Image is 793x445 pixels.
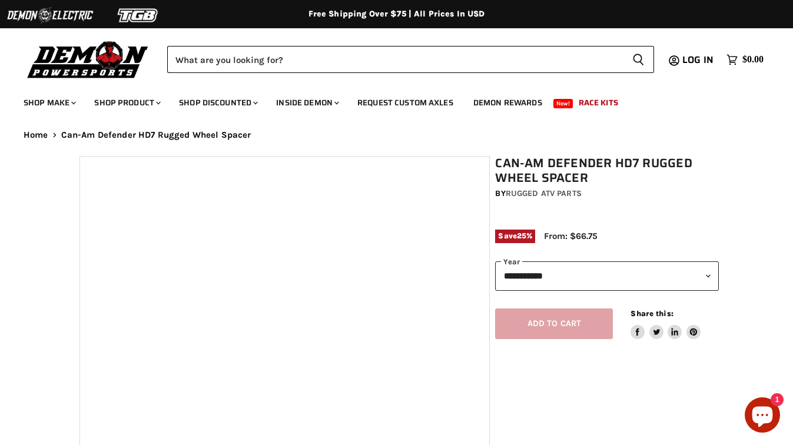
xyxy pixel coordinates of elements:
[267,91,346,115] a: Inside Demon
[570,91,627,115] a: Race Kits
[506,188,582,198] a: Rugged ATV Parts
[741,397,784,436] inbox-online-store-chat: Shopify online store chat
[85,91,168,115] a: Shop Product
[682,52,714,67] span: Log in
[495,261,719,290] select: year
[170,91,265,115] a: Shop Discounted
[15,91,83,115] a: Shop Make
[349,91,462,115] a: Request Custom Axles
[24,38,152,80] img: Demon Powersports
[167,46,623,73] input: Search
[94,4,183,26] img: TGB Logo 2
[24,130,48,140] a: Home
[721,51,769,68] a: $0.00
[167,46,654,73] form: Product
[631,309,673,318] span: Share this:
[464,91,551,115] a: Demon Rewards
[553,99,573,108] span: New!
[544,231,598,241] span: From: $66.75
[517,231,526,240] span: 25
[623,46,654,73] button: Search
[495,156,719,185] h1: Can-Am Defender HD7 Rugged Wheel Spacer
[6,4,94,26] img: Demon Electric Logo 2
[631,308,701,340] aside: Share this:
[15,86,761,115] ul: Main menu
[61,130,251,140] span: Can-Am Defender HD7 Rugged Wheel Spacer
[677,55,721,65] a: Log in
[495,187,719,200] div: by
[495,230,535,243] span: Save %
[742,54,764,65] span: $0.00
